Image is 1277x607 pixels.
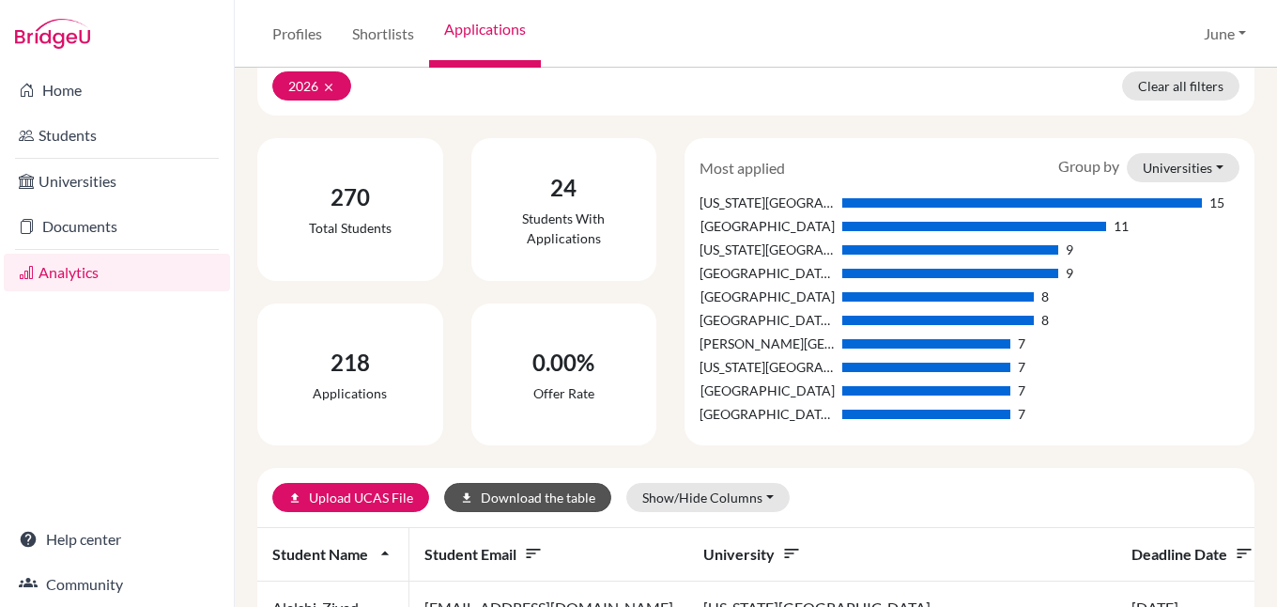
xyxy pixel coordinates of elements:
[1041,287,1049,306] div: 8
[1066,240,1073,259] div: 9
[272,545,394,563] span: Student name
[700,263,835,283] div: [GEOGRAPHIC_DATA][US_STATE]
[1131,545,1254,563] span: Deadline date
[700,357,835,377] div: [US_STATE][GEOGRAPHIC_DATA], [GEOGRAPHIC_DATA]
[703,545,801,563] span: University
[4,71,230,109] a: Home
[1209,193,1224,212] div: 15
[700,216,835,236] div: [GEOGRAPHIC_DATA]
[486,209,642,248] div: Students with applications
[700,334,835,353] div: [PERSON_NAME][GEOGRAPHIC_DATA][US_STATE]
[782,544,801,563] i: sort
[685,157,799,179] div: Most applied
[1114,216,1129,236] div: 11
[1235,544,1254,563] i: sort
[376,544,394,563] i: arrow_drop_up
[4,254,230,291] a: Analytics
[1018,404,1025,424] div: 7
[4,208,230,245] a: Documents
[532,383,594,403] div: Offer rate
[309,180,392,214] div: 270
[272,71,351,101] button: 2026clear
[486,171,642,205] div: 24
[313,383,387,403] div: Applications
[700,287,835,306] div: [GEOGRAPHIC_DATA]
[700,404,835,424] div: [GEOGRAPHIC_DATA][US_STATE]
[4,566,230,603] a: Community
[4,163,230,200] a: Universities
[1122,71,1239,101] a: Clear all filters
[4,117,230,154] a: Students
[1127,153,1239,182] button: Universities
[4,521,230,558] a: Help center
[288,491,301,505] i: upload
[1044,153,1254,182] div: Group by
[700,310,835,330] div: [GEOGRAPHIC_DATA][US_STATE]
[1066,263,1073,283] div: 9
[309,218,392,238] div: Total students
[524,544,543,563] i: sort
[1195,16,1254,52] button: June
[1018,357,1025,377] div: 7
[700,381,835,400] div: [GEOGRAPHIC_DATA]
[424,545,543,563] span: Student email
[700,193,835,212] div: [US_STATE][GEOGRAPHIC_DATA]
[1018,381,1025,400] div: 7
[272,483,429,512] a: uploadUpload UCAS File
[700,240,835,259] div: [US_STATE][GEOGRAPHIC_DATA]
[15,19,90,49] img: Bridge-U
[460,491,473,505] i: download
[313,346,387,380] div: 218
[444,483,611,512] button: downloadDownload the table
[626,483,790,512] button: Show/Hide Columns
[1041,310,1049,330] div: 8
[322,81,335,94] i: clear
[532,346,594,380] div: 0.00%
[1018,334,1025,353] div: 7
